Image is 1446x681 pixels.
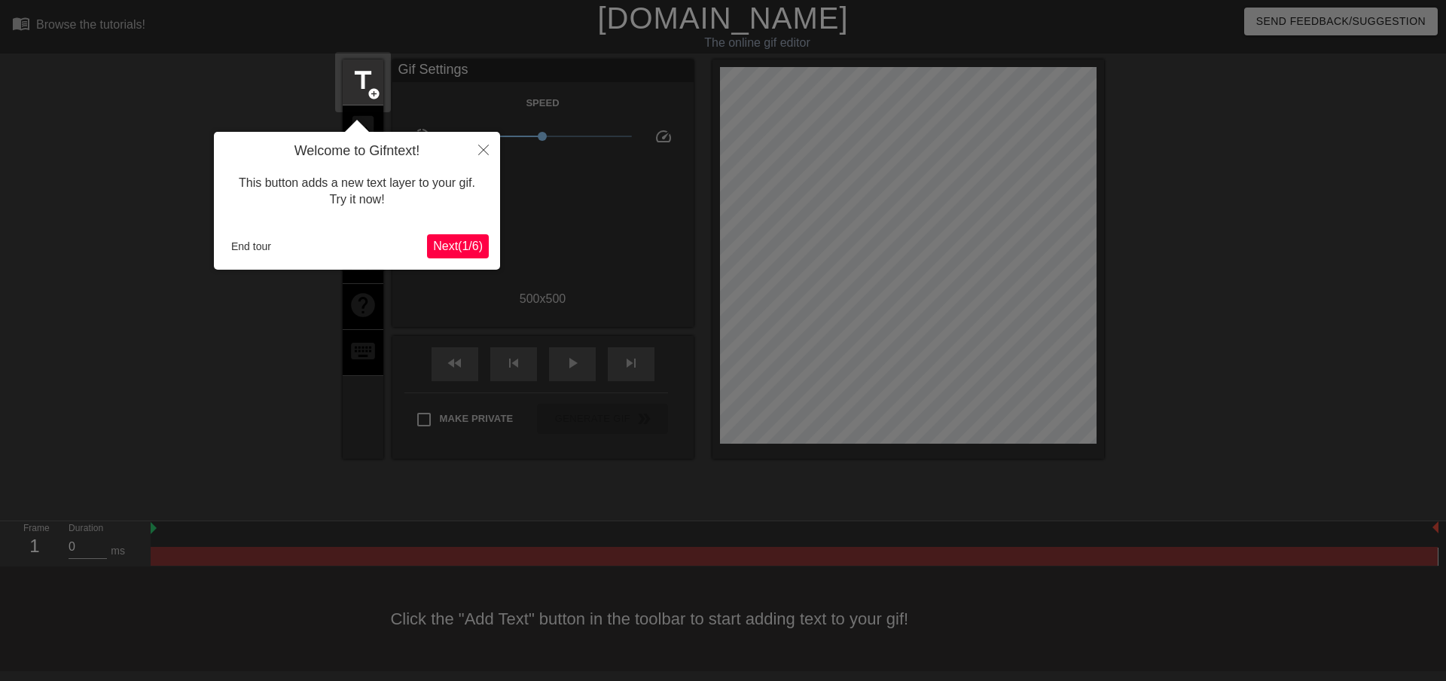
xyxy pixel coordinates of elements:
[225,235,277,258] button: End tour
[467,132,500,166] button: Close
[427,234,489,258] button: Next
[433,240,483,252] span: Next ( 1 / 6 )
[225,143,489,160] h4: Welcome to Gifntext!
[225,160,489,224] div: This button adds a new text layer to your gif. Try it now!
